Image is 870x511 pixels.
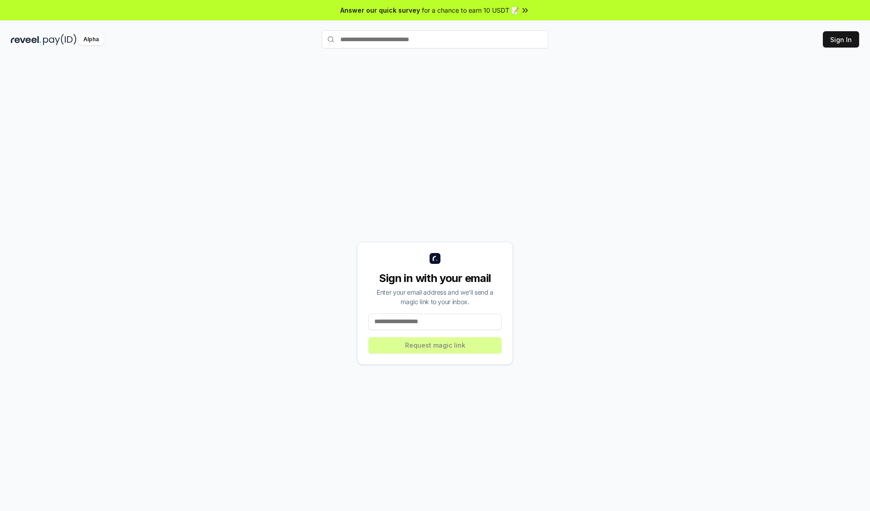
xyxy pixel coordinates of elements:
img: logo_small [430,253,440,264]
span: Answer our quick survey [340,5,420,15]
span: for a chance to earn 10 USDT 📝 [422,5,519,15]
div: Alpha [78,34,104,45]
img: reveel_dark [11,34,41,45]
div: Enter your email address and we’ll send a magic link to your inbox. [368,287,502,306]
div: Sign in with your email [368,271,502,286]
button: Sign In [823,31,859,48]
img: pay_id [43,34,77,45]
